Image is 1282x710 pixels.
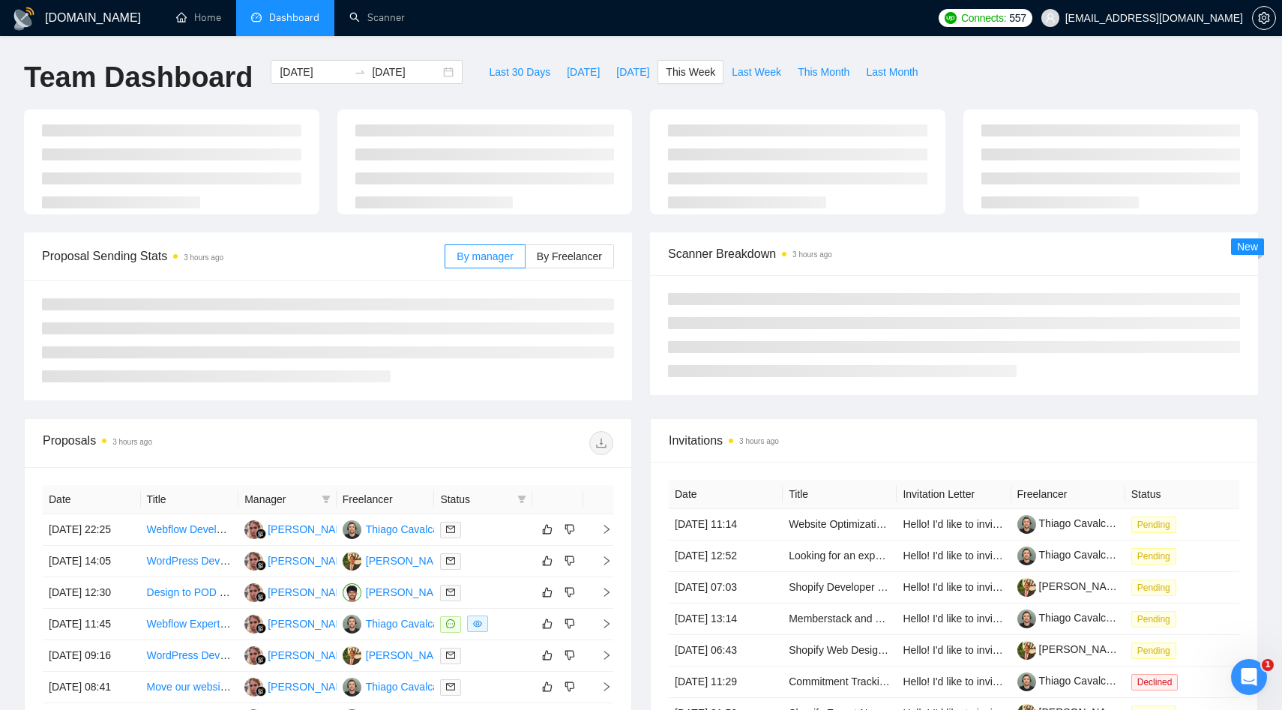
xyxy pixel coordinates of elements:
button: like [538,678,556,696]
div: [PERSON_NAME] [268,616,354,632]
th: Title [141,485,239,514]
a: Thiago Cavalcanti [1017,612,1123,624]
span: Pending [1131,580,1176,596]
a: searchScanner [349,11,405,24]
td: [DATE] 13:14 [669,604,783,635]
img: gigradar-bm.png [256,529,266,539]
a: BB[PERSON_NAME] Chalaca [PERSON_NAME] [343,554,583,566]
button: dislike [561,520,579,538]
button: [DATE] [608,60,657,84]
span: Pending [1131,548,1176,565]
th: Title [783,480,897,509]
img: gigradar-bm.png [256,686,266,697]
td: Looking for an experienced developer to provide a page design in HTML and CSS. [783,541,897,572]
button: This Month [789,60,858,84]
td: Webflow Developer Needed for Minor Site Adjustments [141,514,239,546]
div: [PERSON_NAME] [268,521,354,538]
a: Shopify Developer & Designer: Add Sections and Fix Bugs [789,581,1061,593]
img: TC [343,678,361,697]
button: like [538,646,556,664]
span: Pending [1131,643,1176,659]
a: Move our website from Strapi CMS to another drag&drop/visual builder [147,681,476,693]
img: BB [343,646,361,665]
img: logo [12,7,36,31]
a: KG[PERSON_NAME] [244,586,354,598]
td: [DATE] 12:30 [43,577,141,609]
td: [DATE] 08:41 [43,672,141,703]
span: By Freelancer [537,250,602,262]
div: Thiago Cavalcanti [366,521,450,538]
td: Memberstack and Webflow Freelancer [783,604,897,635]
th: Date [43,485,141,514]
button: Last 30 Days [481,60,559,84]
span: 1 [1262,659,1274,671]
button: dislike [561,646,579,664]
img: TC [343,615,361,634]
button: Last Week [723,60,789,84]
span: filter [322,495,331,504]
a: KG[PERSON_NAME] [244,649,354,661]
button: dislike [561,583,579,601]
span: swap-right [354,66,366,78]
div: Thiago Cavalcanti [366,679,450,695]
input: End date [372,64,440,80]
span: right [589,682,612,692]
img: TC [343,520,361,539]
span: Pending [1131,517,1176,533]
a: KG[PERSON_NAME] [244,617,354,629]
span: filter [319,488,334,511]
span: Proposal Sending Stats [42,247,445,265]
span: filter [514,488,529,511]
span: to [354,66,366,78]
img: KG [244,583,263,602]
td: [DATE] 11:29 [669,667,783,698]
th: Freelancer [1011,480,1125,509]
div: Thiago Cavalcanti [366,616,450,632]
a: TCThiago Cavalcanti [343,680,450,692]
a: Shopify Web Designer/Developer for Film Processing Service [789,644,1074,656]
td: WordPress Developer Needed – Gutenberg + Bricks Builder + ACF Integration [141,640,239,672]
a: BB[PERSON_NAME] Chalaca [PERSON_NAME] [343,649,583,661]
button: like [538,583,556,601]
div: [PERSON_NAME] [268,553,354,569]
span: dislike [565,586,575,598]
td: Design to POD Platform to Shopify Integration Specialist [141,577,239,609]
img: c1ZPnG1PB-xxOX2uMotUrOAIAI8gMc9S8bxiEC9DoNJNAoKpi2UxI-irMO_pDSdYaU [1017,547,1036,565]
a: homeHome [176,11,221,24]
td: [DATE] 11:14 [669,509,783,541]
span: like [542,649,553,661]
img: NM [343,583,361,602]
span: like [542,523,553,535]
span: like [542,586,553,598]
img: gigradar-bm.png [256,592,266,602]
span: Scanner Breakdown [668,244,1240,263]
a: Website Optimization for Mental Health Services [789,518,1014,530]
td: [DATE] 06:43 [669,635,783,667]
span: Last 30 Days [489,64,550,80]
img: KG [244,615,263,634]
span: mail [446,651,455,660]
span: right [589,524,612,535]
span: Last Month [866,64,918,80]
a: [PERSON_NAME] Chalaca [PERSON_NAME] [1017,643,1256,655]
td: [DATE] 09:16 [43,640,141,672]
span: user [1045,13,1056,23]
time: 3 hours ago [184,253,223,262]
span: mail [446,588,455,597]
span: dislike [565,555,575,567]
button: like [538,615,556,633]
div: [PERSON_NAME] Chalaca [PERSON_NAME] [366,647,583,664]
a: KG[PERSON_NAME] [244,523,354,535]
div: Proposals [43,431,328,455]
a: Design to POD Platform to Shopify Integration Specialist [147,586,409,598]
td: [DATE] 22:25 [43,514,141,546]
a: Looking for an experienced developer to provide a page design in HTML and CSS. [789,550,1173,562]
a: WordPress Developer with Elementor Experience Needed [147,555,417,567]
span: Status [440,491,511,508]
th: Freelancer [337,485,435,514]
img: gigradar-bm.png [256,560,266,571]
span: This Month [798,64,849,80]
span: Invitations [669,431,1239,450]
span: mail [446,525,455,534]
span: By manager [457,250,513,262]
